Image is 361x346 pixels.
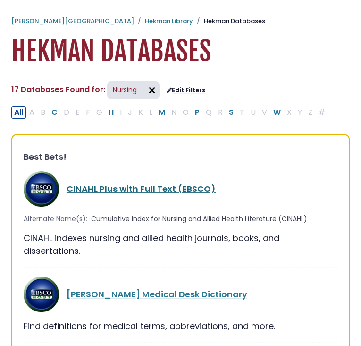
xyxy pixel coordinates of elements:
[24,152,337,162] h3: Best Bets!
[67,288,247,300] a: [PERSON_NAME] Medical Desk Dictionary
[192,106,202,119] button: Filter Results P
[24,320,337,332] div: Find definitions for medical terms, abbreviations, and more.
[156,106,168,119] button: Filter Results M
[11,106,329,118] div: Alpha-list to filter by first letter of database name
[11,106,26,119] button: All
[67,183,216,195] a: CINAHL Plus with Full Text (EBSCO)
[107,81,160,99] span: Nursing
[144,83,160,98] img: arr097.svg
[193,17,265,26] li: Hekman Databases
[49,106,60,119] button: Filter Results C
[24,214,87,224] span: Alternate Name(s):
[91,214,307,224] span: Cumulative Index for Nursing and Allied Health Literature (CINAHL)
[11,84,105,95] span: 17 Databases Found for:
[270,106,284,119] button: Filter Results W
[106,106,117,119] button: Filter Results H
[226,106,236,119] button: Filter Results S
[24,232,337,257] div: CINAHL indexes nursing and allied health journals, books, and dissertations.
[11,17,134,26] a: [PERSON_NAME][GEOGRAPHIC_DATA]
[11,17,350,26] nav: breadcrumb
[145,17,193,26] a: Hekman Library
[11,35,350,67] h1: Hekman Databases
[167,87,205,94] a: Edit Filters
